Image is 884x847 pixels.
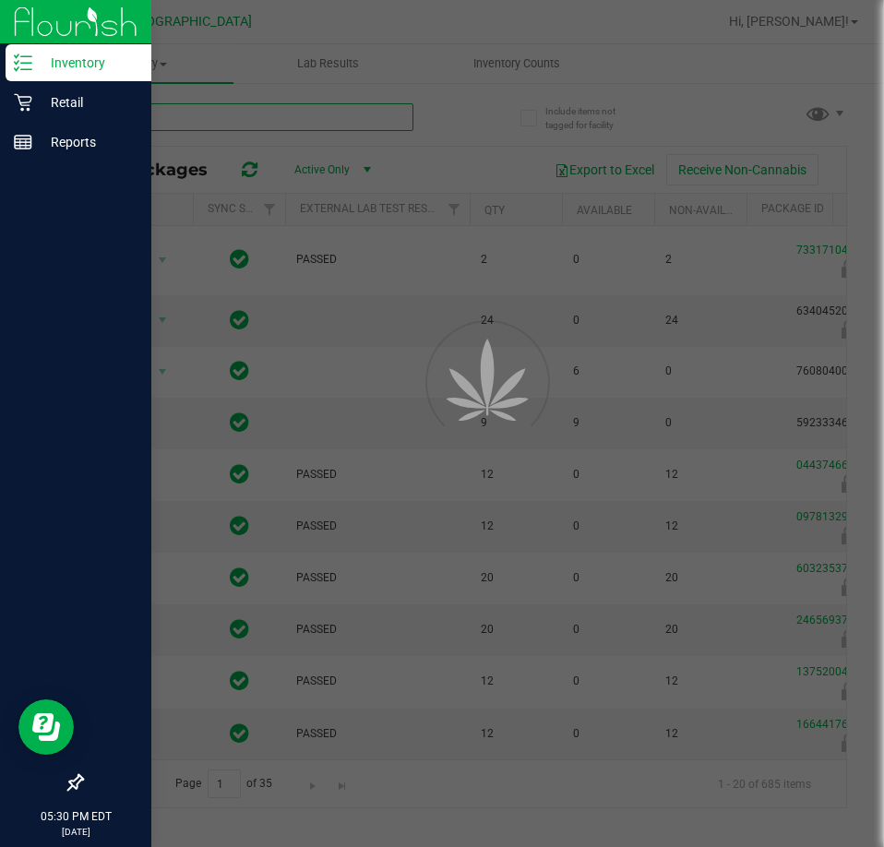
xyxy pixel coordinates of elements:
[14,93,32,112] inline-svg: Retail
[8,825,143,839] p: [DATE]
[32,131,143,153] p: Reports
[8,808,143,825] p: 05:30 PM EDT
[32,52,143,74] p: Inventory
[14,54,32,72] inline-svg: Inventory
[18,699,74,755] iframe: Resource center
[32,91,143,113] p: Retail
[14,133,32,151] inline-svg: Reports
